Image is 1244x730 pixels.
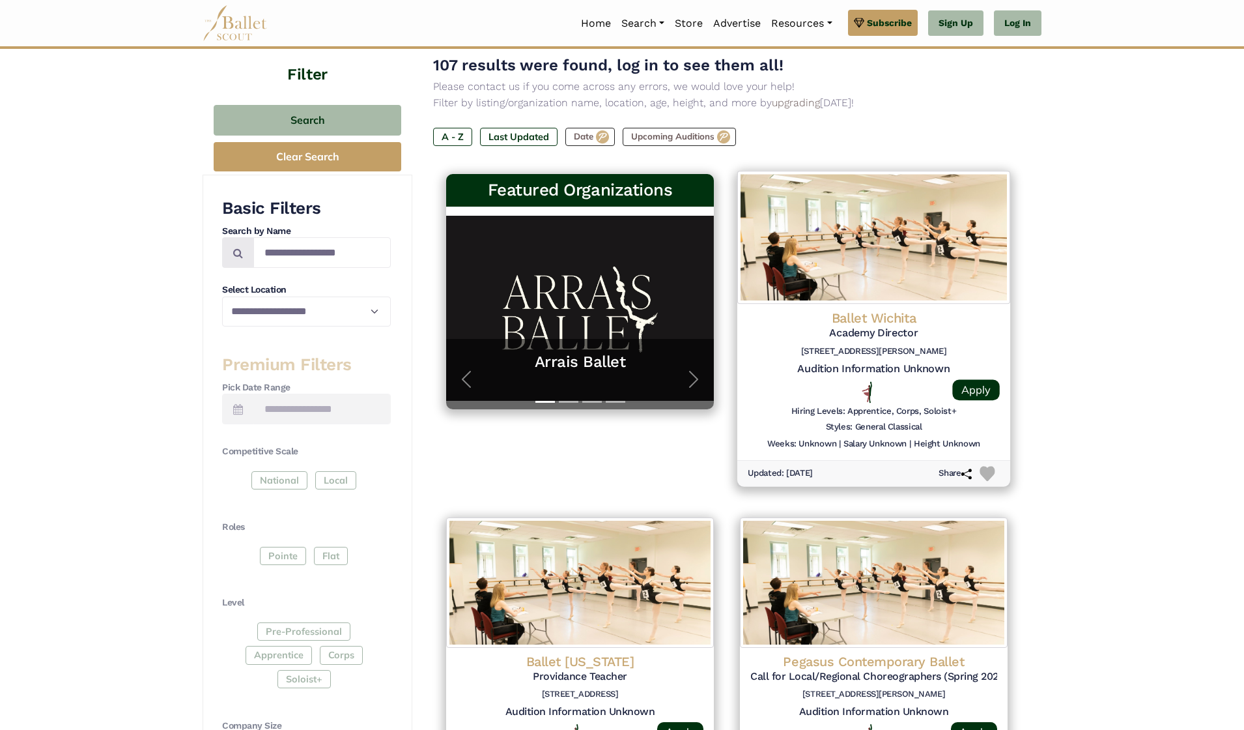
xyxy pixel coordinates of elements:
[928,10,983,36] a: Sign Up
[616,10,670,37] a: Search
[862,381,872,403] img: All
[222,284,391,297] h4: Select Location
[848,10,918,36] a: Subscribe
[222,225,391,238] h4: Search by Name
[748,362,1000,376] h5: Audition Information Unknown
[457,179,703,201] h3: Featured Organizations
[867,16,912,30] span: Subscribe
[914,439,980,450] h6: Height Unknown
[952,379,999,400] a: Apply
[748,346,1000,357] h6: [STREET_ADDRESS][PERSON_NAME]
[214,105,401,136] button: Search
[457,653,703,670] h4: Ballet [US_STATE]
[253,237,391,268] input: Search by names...
[854,16,864,30] img: gem.svg
[459,352,701,372] a: Arrais Ballet
[623,128,736,146] label: Upcoming Auditions
[582,394,602,409] button: Slide 3
[433,56,784,74] span: 107 results were found, log in to see them all!
[748,327,1000,340] h5: Academy Director
[909,439,911,450] h6: |
[826,422,922,433] h6: Styles: General Classical
[737,171,1010,304] img: Logo
[222,445,391,458] h4: Competitive Scale
[535,394,555,409] button: Slide 1
[559,394,578,409] button: Slide 2
[433,128,472,146] label: A - Z
[576,10,616,37] a: Home
[748,310,1000,327] h4: Ballet Wichita
[222,596,391,609] h4: Level
[433,95,1021,111] p: Filter by listing/organization name, location, age, height, and more by [DATE]!
[480,128,558,146] label: Last Updated
[750,653,997,670] h4: Pegasus Contemporary Ballet
[457,705,703,719] h5: Audition Information Unknown
[457,670,703,684] h5: Providance Teacher
[457,689,703,700] h6: [STREET_ADDRESS]
[214,142,401,171] button: Clear Search
[766,10,837,37] a: Resources
[222,354,391,376] h3: Premium Filters
[606,394,625,409] button: Slide 4
[222,521,391,534] h4: Roles
[750,670,997,684] h5: Call for Local/Regional Choreographers (Spring 2026)
[767,439,836,450] h6: Weeks: Unknown
[791,405,957,416] h6: Hiring Levels: Apprentice, Corps, Soloist+
[433,78,1021,95] p: Please contact us if you come across any errors, we would love your help!
[565,128,615,146] label: Date
[750,705,997,719] h5: Audition Information Unknown
[222,381,391,394] h4: Pick Date Range
[843,439,907,450] h6: Salary Unknown
[708,10,766,37] a: Advertise
[740,518,1008,648] img: Logo
[203,32,412,85] h4: Filter
[670,10,708,37] a: Store
[222,197,391,220] h3: Basic Filters
[980,467,995,482] img: Heart
[839,439,841,450] h6: |
[994,10,1041,36] a: Log In
[446,518,714,648] img: Logo
[939,469,972,480] h6: Share
[750,689,997,700] h6: [STREET_ADDRESS][PERSON_NAME]
[748,469,813,480] h6: Updated: [DATE]
[772,96,820,109] a: upgrading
